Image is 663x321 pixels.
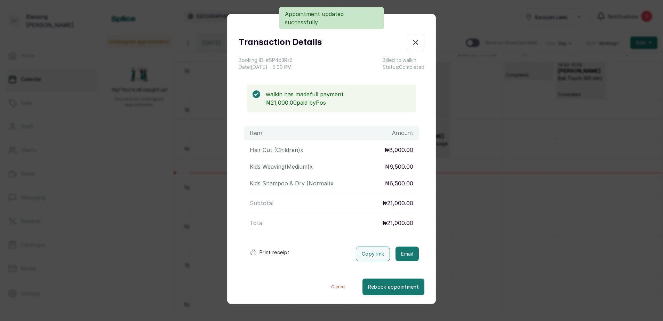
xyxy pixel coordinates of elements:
button: Email [396,247,419,261]
p: walkin has made full payment [266,90,410,98]
p: ₦8,000.00 [384,146,413,154]
p: Date: [DATE] ・ 5:00 PM [239,64,292,71]
p: ₦6,500.00 [385,179,413,187]
p: Billed to: walkin [383,57,424,64]
p: Appointment updated successfully [285,10,378,26]
p: ₦21,000.00 [382,199,413,207]
button: Copy link [356,247,390,261]
p: Booking ID: # SP4d3Rt2 [239,57,292,64]
p: Subtotal [250,199,273,207]
p: Status: Completed [383,64,424,71]
p: ₦21,000.00 paid by Pos [266,98,410,107]
button: Print receipt [244,246,295,259]
button: Rebook appointment [362,279,424,295]
button: Cancel [314,279,362,295]
p: ₦21,000.00 [382,219,413,227]
h1: Item [250,129,262,137]
h1: Amount [392,129,413,137]
h1: Transaction Details [239,36,322,49]
p: Hair Cut (Children) x [250,146,303,154]
p: ₦6,500.00 [385,162,413,171]
p: Kids Weaving(Medium) x [250,162,313,171]
p: Total [250,219,264,227]
p: Kids Shampoo & Dry (Normal) x [250,179,334,187]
